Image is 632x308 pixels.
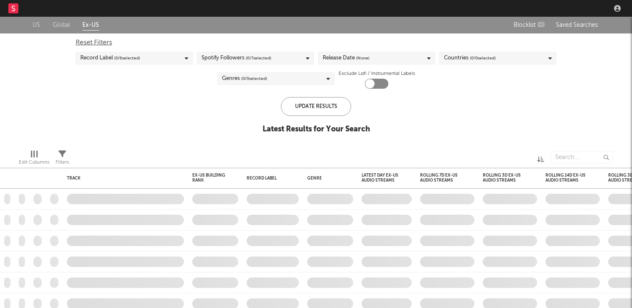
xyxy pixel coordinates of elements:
span: Saved Searches [556,22,599,28]
span: ( 0 / 0 selected) [470,53,496,63]
div: Record Label [247,176,286,181]
span: ( 0 / 6 selected) [114,53,140,63]
span: ( 0 ) [538,22,545,28]
div: Countries [444,53,496,63]
label: Exclude Lofi / Instrumental Labels [339,69,415,79]
div: Rolling 3D Ex-US Audio Streams [483,173,525,183]
span: ( 0 / 0 selected) [241,74,267,84]
div: Release Date [323,53,370,63]
div: Latest Results for Your Search [262,124,370,134]
div: Update Results [281,97,351,116]
span: ( 0 / 7 selected) [246,53,271,63]
a: Global [53,20,70,31]
div: Genres [222,74,267,84]
div: Filters [56,147,69,171]
div: Ex-US Building Rank [192,173,226,183]
div: Rolling 14D Ex-US Audio Streams [545,173,587,183]
div: Record Label [80,53,140,63]
div: Filters [56,157,69,167]
div: Edit Columns [19,157,49,167]
a: Ex-US [82,20,99,31]
div: Genre [307,176,349,181]
input: Search... [550,151,613,164]
div: Edit Columns [19,147,49,171]
button: Saved Searches [553,22,599,28]
div: Track [67,176,180,181]
span: (None) [356,53,370,63]
div: Spotify Followers [201,53,271,63]
span: Blocklist [514,22,545,28]
div: Reset Filters [76,38,556,48]
div: Latest Day Ex-US Audio Streams [362,173,399,183]
div: Rolling 7D Ex-US Audio Streams [420,173,462,183]
a: US [33,20,40,31]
